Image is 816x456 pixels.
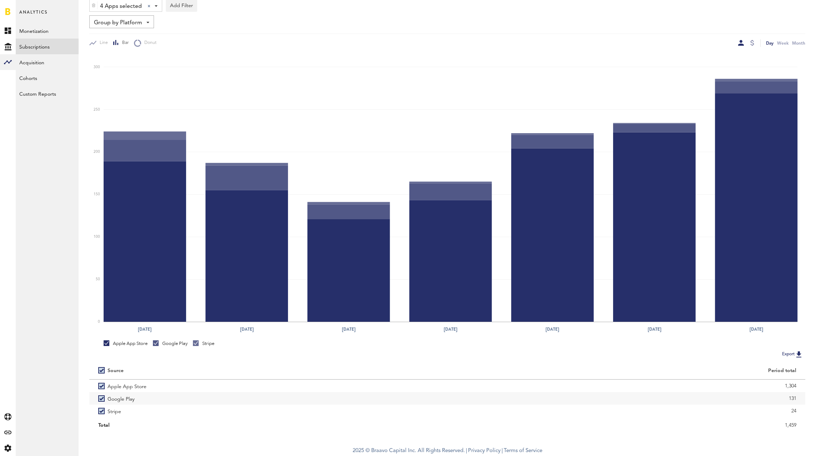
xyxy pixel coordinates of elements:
[16,70,79,86] a: Cohorts
[108,405,121,417] span: Stripe
[342,326,355,332] text: [DATE]
[96,278,100,281] text: 50
[456,381,796,391] div: 1,304
[444,326,458,332] text: [DATE]
[104,340,148,347] div: Apple App Store
[108,392,135,405] span: Google Play
[468,448,501,454] a: Privacy Policy
[96,40,108,46] span: Line
[456,406,796,416] div: 24
[795,350,803,359] img: Export
[94,65,100,69] text: 300
[792,39,805,47] div: Month
[648,326,661,332] text: [DATE]
[16,54,79,70] a: Acquisition
[98,420,438,431] div: Total
[240,326,254,332] text: [DATE]
[138,326,151,332] text: [DATE]
[780,350,805,359] button: Export
[148,5,150,7] div: Clear
[546,326,559,332] text: [DATE]
[16,86,79,101] a: Custom Reports
[94,235,100,239] text: 100
[766,39,773,47] div: Day
[750,326,763,332] text: [DATE]
[94,193,100,196] text: 150
[119,40,129,46] span: Bar
[153,340,188,347] div: Google Play
[777,39,788,47] div: Week
[108,368,124,374] div: Source
[16,39,79,54] a: Subscriptions
[193,340,214,347] div: Stripe
[456,368,796,374] div: Period total
[94,108,100,111] text: 250
[100,0,142,12] span: 4 Apps selected
[108,380,146,392] span: Apple App Store
[94,17,142,29] span: Group by Platform
[456,420,796,431] div: 1,459
[456,393,796,404] div: 131
[19,8,48,23] span: Analytics
[15,5,41,11] span: Support
[141,40,156,46] span: Donut
[98,320,100,324] text: 0
[504,448,542,454] a: Terms of Service
[91,3,96,8] img: trash_awesome_blue.svg
[16,23,79,39] a: Monetization
[94,150,100,154] text: 200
